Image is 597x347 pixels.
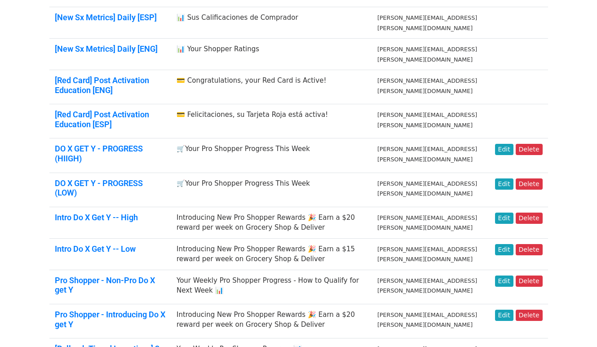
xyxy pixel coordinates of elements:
td: 💳 Felicitaciones, su Tarjeta Roja está activa! [171,104,372,138]
td: 📊 Sus Calificaciones de Comprador [171,7,372,39]
a: Delete [516,144,543,155]
a: Edit [495,144,513,155]
small: [PERSON_NAME][EMAIL_ADDRESS][PERSON_NAME][DOMAIN_NAME] [377,111,477,129]
small: [PERSON_NAME][EMAIL_ADDRESS][PERSON_NAME][DOMAIN_NAME] [377,46,477,63]
a: [New Sx Metrics] Daily [ESP] [55,13,157,22]
small: [PERSON_NAME][EMAIL_ADDRESS][PERSON_NAME][DOMAIN_NAME] [377,180,477,197]
td: Introducing New Pro Shopper Rewards 🎉 Earn a $20 reward per week on Grocery Shop & Deliver [171,304,372,338]
td: Introducing New Pro Shopper Rewards 🎉 Earn a $20 reward per week on Grocery Shop & Deliver [171,207,372,238]
small: [PERSON_NAME][EMAIL_ADDRESS][PERSON_NAME][DOMAIN_NAME] [377,311,477,329]
small: [PERSON_NAME][EMAIL_ADDRESS][PERSON_NAME][DOMAIN_NAME] [377,214,477,231]
td: 📊 Your Shopper Ratings [171,39,372,70]
a: Edit [495,244,513,255]
small: [PERSON_NAME][EMAIL_ADDRESS][PERSON_NAME][DOMAIN_NAME] [377,277,477,294]
a: Delete [516,244,543,255]
a: Intro Do X Get Y -- High [55,213,138,222]
a: Pro Shopper - Non-Pro Do X get Y [55,276,155,295]
small: [PERSON_NAME][EMAIL_ADDRESS][PERSON_NAME][DOMAIN_NAME] [377,77,477,94]
td: 💳 Congratulations, your Red Card is Active! [171,70,372,104]
a: Edit [495,213,513,224]
a: [New Sx Metrics] Daily [ENG] [55,44,158,53]
a: DO X GET Y - PROGRESS (HIIGH) [55,144,143,163]
td: 🛒Your Pro Shopper Progress This Week [171,173,372,207]
a: Delete [516,178,543,190]
a: [Red Card] Post Activation Education [ENG] [55,76,149,95]
td: 🛒Your Pro Shopper Progress This Week [171,138,372,173]
a: Edit [495,178,513,190]
a: DO X GET Y - PROGRESS (LOW) [55,178,143,198]
a: Edit [495,276,513,287]
a: Delete [516,310,543,321]
a: Delete [516,276,543,287]
small: [PERSON_NAME][EMAIL_ADDRESS][PERSON_NAME][DOMAIN_NAME] [377,14,477,31]
iframe: Chat Widget [552,304,597,347]
a: Edit [495,310,513,321]
td: Introducing New Pro Shopper Rewards 🎉 Earn a $15 reward per week on Grocery Shop & Deliver [171,238,372,270]
td: Your Weekly Pro Shopper Progress - How to Qualify for Next Week 📊 [171,270,372,304]
a: Delete [516,213,543,224]
small: [PERSON_NAME][EMAIL_ADDRESS][PERSON_NAME][DOMAIN_NAME] [377,146,477,163]
small: [PERSON_NAME][EMAIL_ADDRESS][PERSON_NAME][DOMAIN_NAME] [377,246,477,263]
a: Intro Do X Get Y -- Low [55,244,136,254]
a: [Red Card] Post Activation Education [ESP] [55,110,149,129]
a: Pro Shopper - Introducing Do X get Y [55,310,165,329]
